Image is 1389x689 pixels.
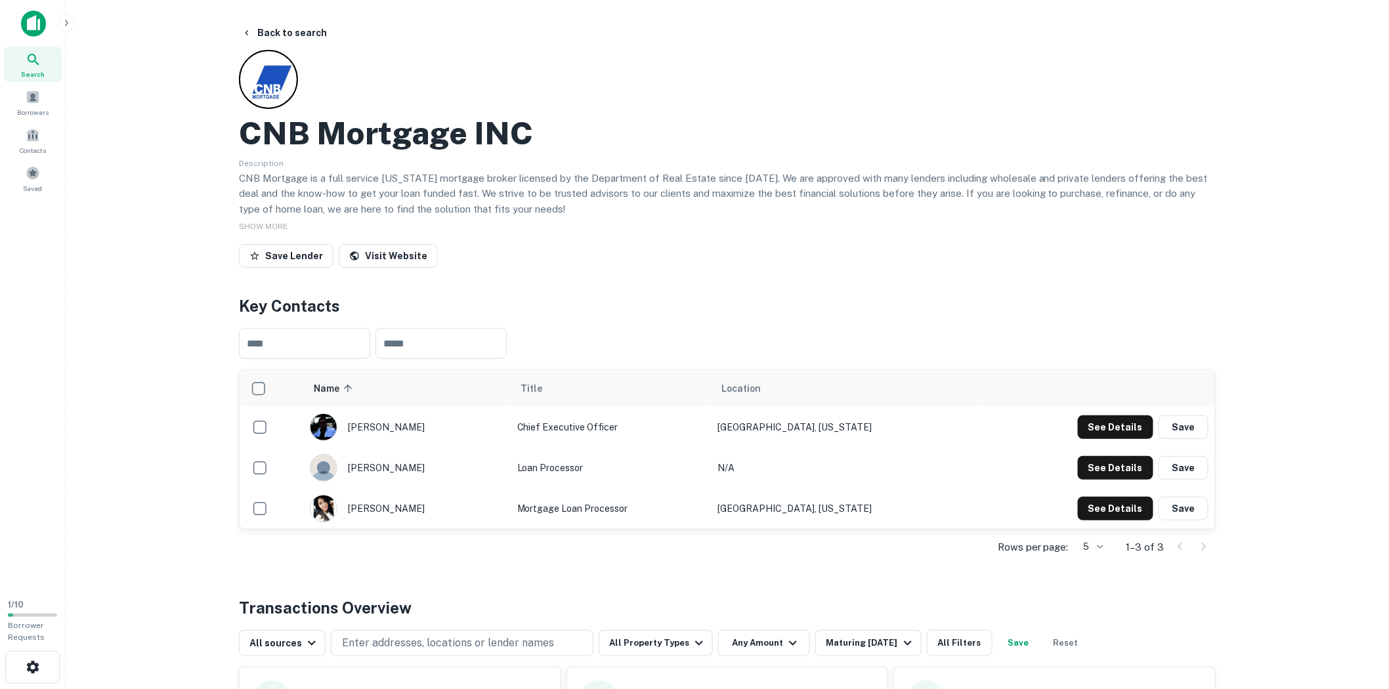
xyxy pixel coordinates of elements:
[17,107,49,117] span: Borrowers
[4,161,62,196] a: Saved
[303,370,511,407] th: Name
[4,123,62,158] a: Contacts
[521,381,560,396] span: Title
[511,448,712,488] td: Loan Processor
[1074,537,1105,556] div: 5
[24,183,43,194] span: Saved
[236,21,332,45] button: Back to search
[4,85,62,120] a: Borrowers
[239,596,412,619] h4: Transactions Overview
[310,455,337,481] img: 244xhbkr7g40x6bsu4gi6q4ry
[712,488,983,529] td: [GEOGRAPHIC_DATA], [US_STATE]
[21,69,45,79] span: Search
[4,47,62,82] a: Search
[239,222,288,231] span: SHOW MORE
[8,600,24,610] span: 1 / 10
[310,413,504,441] div: [PERSON_NAME]
[718,630,810,656] button: Any Amount
[1045,630,1087,656] button: Reset
[998,539,1069,555] p: Rows per page:
[712,370,983,407] th: Location
[1078,456,1153,480] button: See Details
[1323,584,1389,647] iframe: Chat Widget
[310,414,337,440] img: 1574057072722
[314,381,356,396] span: Name
[712,448,983,488] td: N/A
[8,621,45,642] span: Borrower Requests
[599,630,713,656] button: All Property Types
[310,454,504,482] div: [PERSON_NAME]
[511,407,712,448] td: Chief Executive Officer
[722,381,761,396] span: Location
[1126,539,1165,555] p: 1–3 of 3
[310,495,337,522] img: 1516939781690
[310,495,504,522] div: [PERSON_NAME]
[998,630,1040,656] button: Save your search to get updates of matches that match your search criteria.
[927,630,993,656] button: All Filters
[239,114,533,152] h2: CNB Mortgage INC
[249,635,320,651] div: All sources
[331,630,593,656] button: Enter addresses, locations or lender names
[1078,415,1153,439] button: See Details
[511,370,712,407] th: Title
[239,171,1216,217] p: CNB Mortgage is a full service [US_STATE] mortgage broker licensed by the Department of Real Esta...
[511,488,712,529] td: Mortgage Loan Processor
[239,244,333,268] button: Save Lender
[20,145,46,156] span: Contacts
[1159,497,1208,520] button: Save
[826,635,915,651] div: Maturing [DATE]
[239,294,1216,318] h4: Key Contacts
[239,159,284,168] span: Description
[1159,415,1208,439] button: Save
[339,244,438,268] a: Visit Website
[239,630,326,656] button: All sources
[21,10,46,37] img: capitalize-icon.png
[712,407,983,448] td: [GEOGRAPHIC_DATA], [US_STATE]
[1159,456,1208,480] button: Save
[240,370,1215,529] div: scrollable content
[1078,497,1153,520] button: See Details
[342,635,554,651] p: Enter addresses, locations or lender names
[815,630,921,656] button: Maturing [DATE]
